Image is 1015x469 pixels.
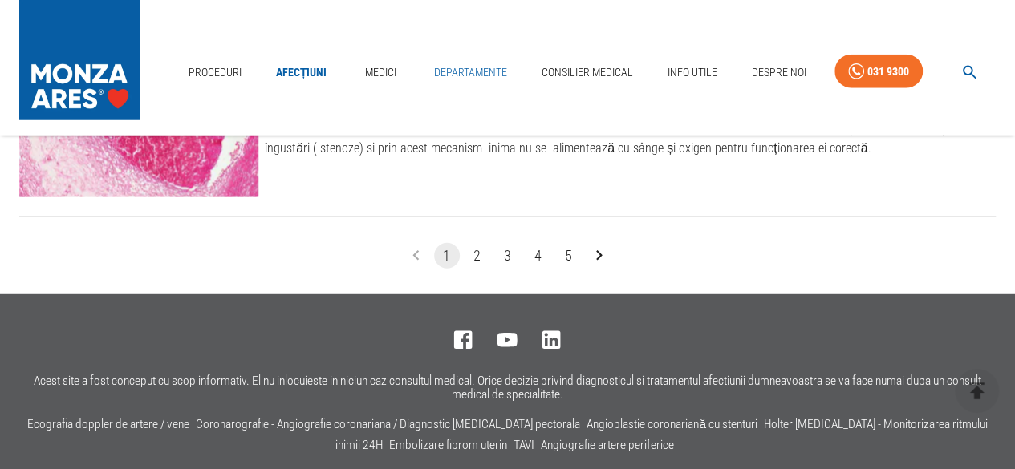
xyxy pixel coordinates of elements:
a: Ecografia doppler de artere / vene [27,417,189,431]
button: Go to page 5 [556,243,582,269]
a: Angioplastie coronariană cu stenturi [587,417,757,431]
a: Info Utile [661,56,724,89]
button: Go to next page [587,243,612,269]
a: 031 9300 [834,55,923,89]
div: 031 9300 [867,62,909,82]
a: Holter [MEDICAL_DATA] - Monitorizarea ritmului inimii 24H [335,417,988,452]
a: Consilier Medical [535,56,639,89]
button: delete [955,369,999,413]
a: Departamente [428,56,514,89]
button: page 1 [434,243,460,269]
a: Proceduri [182,56,248,89]
a: Medici [355,56,406,89]
a: Afecțiuni [270,56,334,89]
a: Coronarografie - Angiografie coronariana / Diagnostic [MEDICAL_DATA] pectorala [196,417,580,431]
a: Despre Noi [745,56,813,89]
a: Angiografie artere periferice [541,438,674,452]
a: Embolizare fibrom uterin [389,438,507,452]
button: Go to page 3 [495,243,521,269]
p: Acest site a fost conceput cu scop informativ. El nu inlocuieste in niciun caz consultul medical.... [19,374,996,402]
button: Go to page 2 [465,243,490,269]
button: Go to page 4 [526,243,551,269]
a: TAVI [514,438,534,452]
nav: pagination navigation [401,243,615,269]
